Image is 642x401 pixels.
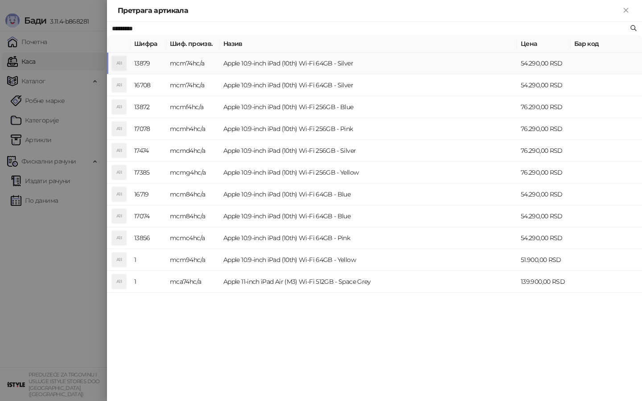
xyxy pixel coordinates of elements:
td: 13879 [131,53,166,74]
td: Apple 10.9-inch iPad (10th) Wi-Fi 256GB - Silver [220,140,517,162]
td: Apple 10.9-inch iPad (10th) Wi-Fi 256GB - Pink [220,118,517,140]
td: 54.290,00 RSD [517,74,571,96]
td: mcmf4hc/a [166,96,220,118]
div: A1I [112,122,126,136]
td: 17474 [131,140,166,162]
th: Шиф. произв. [166,35,220,53]
td: 76.290,00 RSD [517,140,571,162]
div: A1I [112,100,126,114]
td: 1 [131,249,166,271]
div: A1I [112,209,126,223]
td: 54.290,00 RSD [517,184,571,205]
td: 76.290,00 RSD [517,162,571,184]
td: mcm84hc/a [166,205,220,227]
td: mcm74hc/a [166,53,220,74]
div: Претрага артикала [118,5,621,16]
td: mcmg4hc/a [166,162,220,184]
div: A1I [112,274,126,289]
td: 139.900,00 RSD [517,271,571,293]
td: mcm94hc/a [166,249,220,271]
td: Apple 10.9-inch iPad (10th) Wi-Fi 64GB - Blue [220,205,517,227]
th: Шифра [131,35,166,53]
td: Apple 10.9-inch iPad (10th) Wi-Fi 64GB - Pink [220,227,517,249]
th: Назив [220,35,517,53]
td: Apple 10.9-inch iPad (10th) Wi-Fi 64GB - Silver [220,74,517,96]
div: A1I [112,56,126,70]
div: A1I [112,165,126,180]
td: 54.290,00 RSD [517,53,571,74]
td: Apple 10.9-inch iPad (10th) Wi-Fi 256GB - Blue [220,96,517,118]
td: 13872 [131,96,166,118]
th: Бар код [571,35,642,53]
td: 17074 [131,205,166,227]
div: A1I [112,187,126,201]
td: 1 [131,271,166,293]
td: mcm74hc/a [166,74,220,96]
td: mcmd4hc/a [166,140,220,162]
td: mcmh4hc/a [166,118,220,140]
td: 16708 [131,74,166,96]
td: Apple 10.9-inch iPad (10th) Wi-Fi 64GB - Yellow [220,249,517,271]
div: A1I [112,78,126,92]
div: A1I [112,143,126,158]
td: Apple 10.9-inch iPad (10th) Wi-Fi 256GB - Yellow [220,162,517,184]
td: 76.290,00 RSD [517,118,571,140]
td: 54.290,00 RSD [517,227,571,249]
td: mca74hc/a [166,271,220,293]
td: mcmc4hc/a [166,227,220,249]
td: 16719 [131,184,166,205]
td: 51.900,00 RSD [517,249,571,271]
button: Close [621,5,631,16]
div: A1I [112,253,126,267]
td: 13856 [131,227,166,249]
td: 17385 [131,162,166,184]
th: Цена [517,35,571,53]
td: Apple 10.9-inch iPad (10th) Wi-Fi 64GB - Silver [220,53,517,74]
td: 76.290,00 RSD [517,96,571,118]
td: 54.290,00 RSD [517,205,571,227]
td: Apple 10.9-inch iPad (10th) Wi-Fi 64GB - Blue [220,184,517,205]
td: mcm84hc/a [166,184,220,205]
div: A1I [112,231,126,245]
td: Apple 11-inch iPad Air (M3) Wi-Fi 512GB - Space Grey [220,271,517,293]
td: 17078 [131,118,166,140]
